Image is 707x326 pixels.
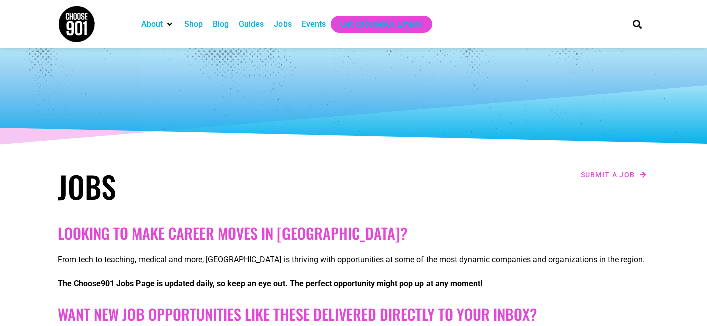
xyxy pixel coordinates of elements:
a: Jobs [274,18,292,30]
a: Submit a job [578,168,650,181]
h2: Looking to make career moves in [GEOGRAPHIC_DATA]? [58,224,650,242]
a: Guides [239,18,264,30]
nav: Main nav [136,16,616,33]
span: Submit a job [581,171,635,178]
strong: The Choose901 Jobs Page is updated daily, so keep an eye out. The perfect opportunity might pop u... [58,279,482,288]
a: About [141,18,163,30]
h2: Want New Job Opportunities like these Delivered Directly to your Inbox? [58,305,650,323]
a: Events [302,18,326,30]
a: Get Choose901 Emails [341,18,422,30]
div: Search [629,16,645,32]
a: Shop [184,18,203,30]
h1: Jobs [58,168,349,204]
div: About [136,16,179,33]
p: From tech to teaching, medical and more, [GEOGRAPHIC_DATA] is thriving with opportunities at some... [58,254,650,266]
a: Blog [213,18,229,30]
